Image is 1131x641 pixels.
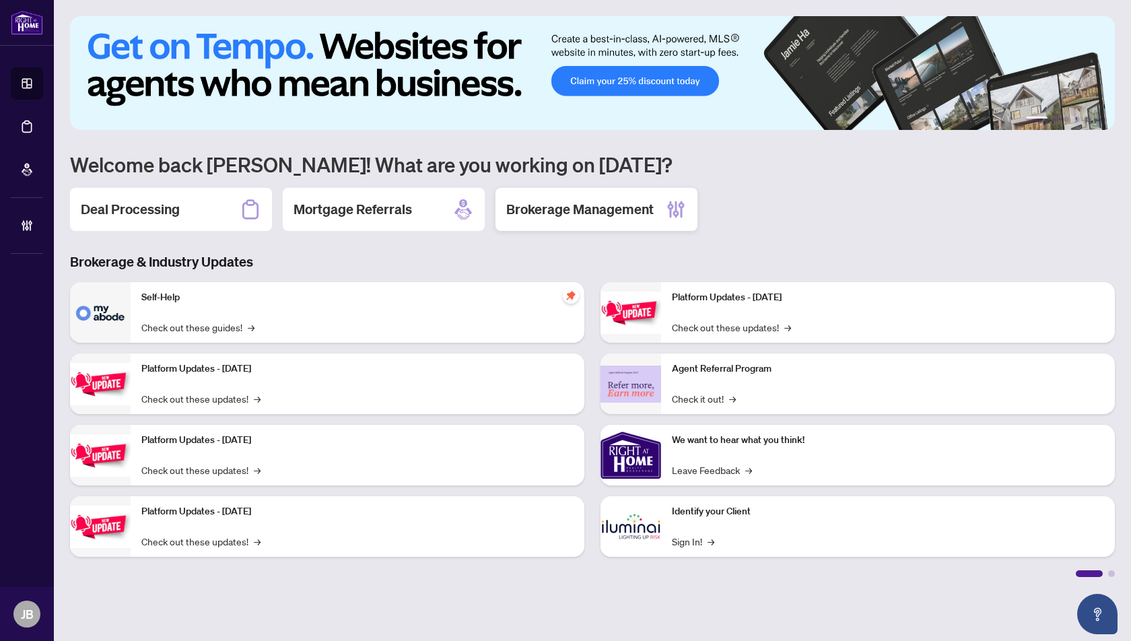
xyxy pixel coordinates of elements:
img: logo [11,10,43,35]
img: Platform Updates - June 23, 2025 [601,292,661,334]
img: Identify your Client [601,496,661,557]
button: Open asap [1077,594,1118,634]
p: Platform Updates - [DATE] [672,290,1104,305]
span: → [745,463,752,477]
p: Self-Help [141,290,574,305]
h3: Brokerage & Industry Updates [70,252,1115,271]
a: Sign In!→ [672,534,714,549]
span: JB [21,605,34,623]
h2: Brokerage Management [506,200,654,219]
img: Platform Updates - September 16, 2025 [70,363,131,405]
img: Platform Updates - July 21, 2025 [70,434,131,477]
p: Platform Updates - [DATE] [141,362,574,376]
a: Check it out!→ [672,391,736,406]
a: Check out these guides!→ [141,320,254,335]
img: Slide 0 [70,16,1115,130]
img: We want to hear what you think! [601,425,661,485]
a: Check out these updates!→ [141,463,261,477]
span: → [254,463,261,477]
a: Check out these updates!→ [141,534,261,549]
button: 4 [1074,116,1080,122]
img: Self-Help [70,282,131,343]
span: → [784,320,791,335]
span: → [254,534,261,549]
button: 2 [1053,116,1058,122]
span: → [254,391,261,406]
button: 1 [1026,116,1048,122]
h2: Deal Processing [81,200,180,219]
span: → [729,391,736,406]
a: Check out these updates!→ [672,320,791,335]
p: Platform Updates - [DATE] [141,504,574,519]
a: Check out these updates!→ [141,391,261,406]
span: → [248,320,254,335]
button: 6 [1096,116,1101,122]
p: Agent Referral Program [672,362,1104,376]
a: Leave Feedback→ [672,463,752,477]
h1: Welcome back [PERSON_NAME]! What are you working on [DATE]? [70,151,1115,177]
p: We want to hear what you think! [672,433,1104,448]
button: 5 [1085,116,1091,122]
span: → [708,534,714,549]
p: Identify your Client [672,504,1104,519]
img: Platform Updates - July 8, 2025 [70,506,131,548]
button: 3 [1064,116,1069,122]
p: Platform Updates - [DATE] [141,433,574,448]
h2: Mortgage Referrals [294,200,412,219]
img: Agent Referral Program [601,366,661,403]
span: pushpin [563,288,579,304]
